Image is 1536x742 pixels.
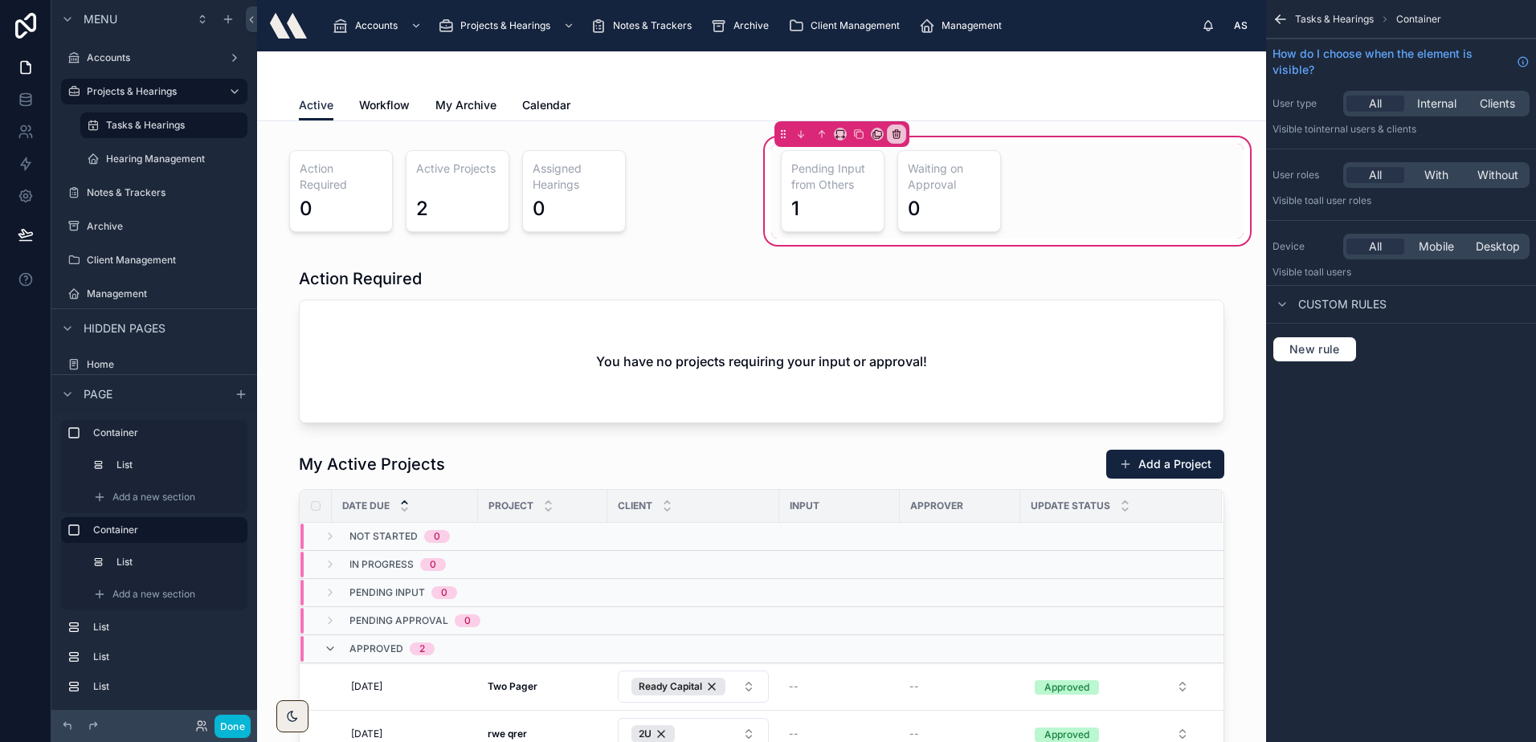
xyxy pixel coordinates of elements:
span: Archive [733,19,769,32]
span: All [1369,167,1382,183]
span: Workflow [359,97,410,113]
a: Archive [61,214,247,239]
label: List [93,621,241,634]
p: Visible to [1273,123,1530,136]
a: Tasks & Hearings [80,112,247,138]
a: My Archive [435,91,496,123]
a: Management [61,281,247,307]
label: List [93,680,241,693]
label: Client Management [87,254,244,267]
a: Notes & Trackers [61,180,247,206]
a: Notes & Trackers [586,11,703,40]
span: Internal users & clients [1313,123,1416,135]
label: List [116,556,238,569]
span: Pending Input [349,586,425,599]
span: Accounts [355,19,398,32]
label: List [93,650,241,663]
span: All [1369,238,1382,255]
label: User roles [1273,169,1337,181]
div: 0 [430,558,436,571]
div: 2 [419,642,425,655]
label: Device [1273,240,1337,253]
span: Client [618,499,652,512]
label: Archive [87,220,244,233]
span: Approved [349,642,403,655]
a: Accounts [328,11,430,40]
span: How do I choose when the element is visible? [1273,46,1510,78]
div: 0 [434,530,440,543]
span: New rule [1283,342,1346,357]
a: How do I choose when the element is visible? [1273,46,1530,78]
span: Clients [1480,96,1515,112]
span: Notes & Trackers [613,19,692,32]
a: Projects & Hearings [61,79,247,104]
span: Internal [1417,96,1456,112]
span: Approver [910,499,963,512]
span: Management [942,19,1002,32]
span: Update Status [1031,499,1110,512]
label: List [116,459,238,471]
a: Workflow [359,91,410,123]
span: In Progress [349,558,414,571]
span: Project [488,499,533,512]
span: My Archive [435,97,496,113]
a: Hearing Management [80,146,247,172]
label: Hearing Management [106,153,244,165]
label: Container [93,426,241,439]
span: Pending Approval [349,614,448,627]
span: Custom rules [1298,296,1387,312]
span: Projects & Hearings [460,19,550,32]
a: Client Management [61,247,247,273]
a: Projects & Hearings [433,11,582,40]
span: Add a new section [112,491,195,503]
label: Management [87,287,244,300]
div: scrollable content [51,413,257,710]
span: Date Due [342,499,390,512]
span: Container [1396,13,1441,26]
span: AS [1234,19,1248,32]
span: Not Started [349,530,418,543]
label: Accounts [87,51,222,64]
span: All [1369,96,1382,112]
span: With [1424,167,1448,183]
a: Client Management [783,11,911,40]
button: New rule [1273,336,1357,362]
span: Page [84,386,112,402]
button: Done [214,715,251,738]
a: Home [61,352,247,377]
label: Tasks & Hearings [106,119,238,132]
span: Desktop [1476,238,1520,255]
span: Menu [84,11,117,27]
a: Accounts [61,45,247,71]
img: App logo [270,13,307,39]
span: Mobile [1419,238,1454,255]
span: Without [1477,167,1518,183]
a: Management [914,11,1013,40]
span: Input [790,499,819,512]
a: Archive [706,11,780,40]
span: Client Management [811,19,900,32]
p: Visible to [1273,194,1530,207]
div: 0 [464,614,471,627]
a: Calendar [522,91,570,123]
span: Tasks & Hearings [1295,13,1374,26]
label: Projects & Hearings [87,85,215,98]
label: Container [93,524,235,536]
span: Calendar [522,97,570,113]
span: Active [299,97,333,113]
label: Notes & Trackers [87,186,244,199]
span: All user roles [1313,194,1371,206]
a: Active [299,91,333,121]
div: scrollable content [320,8,1202,43]
label: User type [1273,97,1337,110]
span: Add a new section [112,588,195,601]
span: Hidden pages [84,320,165,336]
div: 0 [441,586,447,599]
span: all users [1313,266,1351,278]
label: Home [87,358,244,371]
p: Visible to [1273,266,1530,279]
